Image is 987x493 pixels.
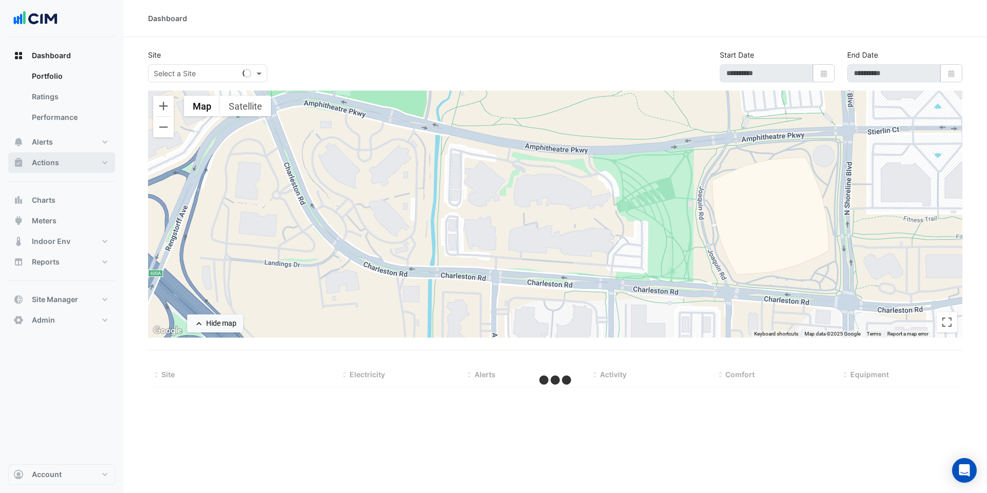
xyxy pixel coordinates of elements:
app-icon: Site Manager [13,294,24,305]
span: Dashboard [32,50,71,61]
a: Portfolio [24,66,115,86]
span: Site [161,370,175,379]
button: Keyboard shortcuts [754,330,798,338]
button: Zoom out [153,117,174,137]
app-icon: Alerts [13,137,24,147]
a: Open this area in Google Maps (opens a new window) [151,324,185,338]
span: Reports [32,257,60,267]
app-icon: Indoor Env [13,236,24,246]
a: Terms (opens in new tab) [867,331,881,337]
button: Show street map [184,96,220,116]
app-icon: Charts [13,195,24,205]
button: Account [8,464,115,485]
span: Alerts [32,137,53,147]
button: Hide map [187,314,243,332]
div: Hide map [206,318,236,329]
span: Account [32,469,62,480]
a: Ratings [24,86,115,107]
span: Alerts [474,370,496,379]
img: Google [151,324,185,338]
span: Equipment [850,370,889,379]
button: Toggle fullscreen view [937,312,957,332]
app-icon: Meters [13,216,24,226]
span: Map data ©2025 Google [805,331,861,337]
span: Comfort [725,370,755,379]
app-icon: Actions [13,157,24,168]
span: Admin [32,315,55,325]
img: Company Logo [12,8,59,29]
button: Zoom in [153,96,174,116]
button: Show satellite imagery [220,96,271,116]
label: Site [148,49,161,60]
button: Reports [8,252,115,272]
span: Charts [32,195,56,205]
button: Meters [8,210,115,231]
span: Site Manager [32,294,78,305]
span: Activity [600,370,627,379]
app-icon: Reports [13,257,24,267]
app-icon: Dashboard [13,50,24,61]
span: Indoor Env [32,236,70,246]
button: Site Manager [8,289,115,310]
div: Open Intercom Messenger [952,458,977,483]
span: Electricity [350,370,385,379]
label: End Date [847,49,878,60]
button: Actions [8,152,115,173]
label: Start Date [720,49,754,60]
button: Dashboard [8,45,115,66]
div: Dashboard [148,13,187,24]
button: Alerts [8,132,115,152]
button: Indoor Env [8,231,115,252]
a: Performance [24,107,115,128]
div: Dashboard [8,66,115,132]
span: Actions [32,157,59,168]
span: Meters [32,216,57,226]
button: Charts [8,190,115,210]
a: Report a map error [887,331,928,337]
button: Admin [8,310,115,330]
app-icon: Admin [13,315,24,325]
